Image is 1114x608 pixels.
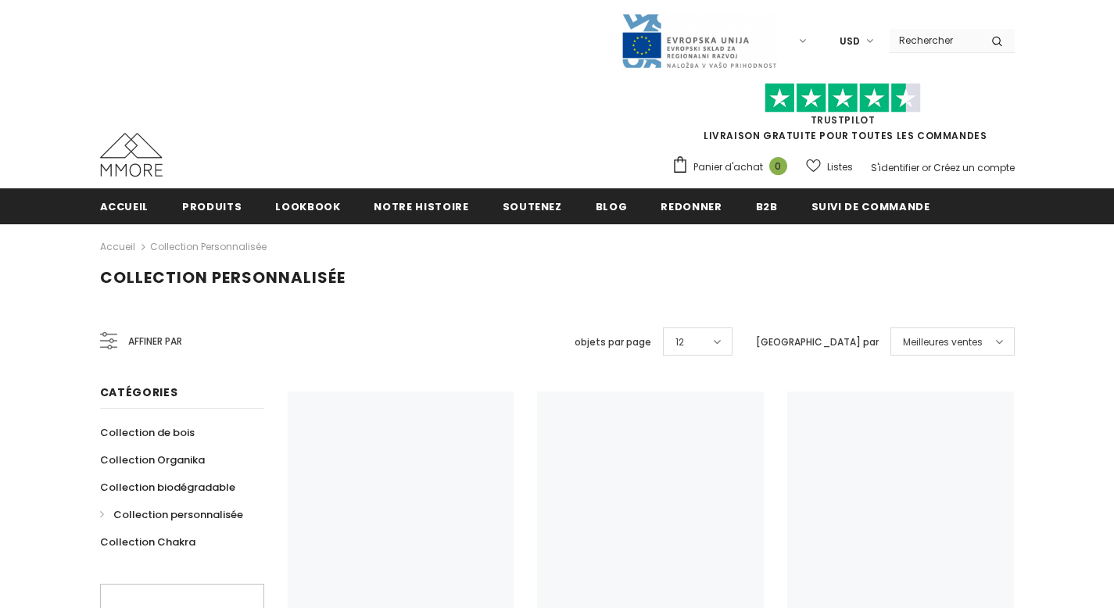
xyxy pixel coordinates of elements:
[100,133,163,177] img: Cas MMORE
[100,480,235,495] span: Collection biodégradable
[100,528,195,556] a: Collection Chakra
[769,157,787,175] span: 0
[575,334,651,350] label: objets par page
[756,334,879,350] label: [GEOGRAPHIC_DATA] par
[693,159,763,175] span: Panier d'achat
[933,161,1015,174] a: Créez un compte
[811,199,930,214] span: Suivi de commande
[675,334,684,350] span: 12
[672,156,795,179] a: Panier d'achat 0
[100,188,149,224] a: Accueil
[811,188,930,224] a: Suivi de commande
[765,83,921,113] img: Faites confiance aux étoiles pilotes
[806,153,853,181] a: Listes
[596,199,628,214] span: Blog
[113,507,243,522] span: Collection personnalisée
[100,419,195,446] a: Collection de bois
[827,159,853,175] span: Listes
[621,34,777,47] a: Javni Razpis
[871,161,919,174] a: S'identifier
[100,474,235,501] a: Collection biodégradable
[100,199,149,214] span: Accueil
[100,425,195,440] span: Collection de bois
[128,333,182,350] span: Affiner par
[756,188,778,224] a: B2B
[100,452,205,467] span: Collection Organika
[100,266,346,288] span: Collection personnalisée
[100,238,135,256] a: Accueil
[621,13,777,70] img: Javni Razpis
[903,334,983,350] span: Meilleures ventes
[100,501,243,528] a: Collection personnalisée
[374,199,468,214] span: Notre histoire
[503,188,562,224] a: soutenez
[922,161,931,174] span: or
[100,535,195,549] span: Collection Chakra
[661,188,722,224] a: Redonner
[503,199,562,214] span: soutenez
[596,188,628,224] a: Blog
[150,240,267,253] a: Collection personnalisée
[811,113,876,127] a: TrustPilot
[890,29,980,52] input: Search Site
[275,199,340,214] span: Lookbook
[374,188,468,224] a: Notre histoire
[182,199,242,214] span: Produits
[672,90,1015,142] span: LIVRAISON GRATUITE POUR TOUTES LES COMMANDES
[100,446,205,474] a: Collection Organika
[661,199,722,214] span: Redonner
[100,384,178,400] span: Catégories
[275,188,340,224] a: Lookbook
[756,199,778,214] span: B2B
[182,188,242,224] a: Produits
[840,34,860,49] span: USD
